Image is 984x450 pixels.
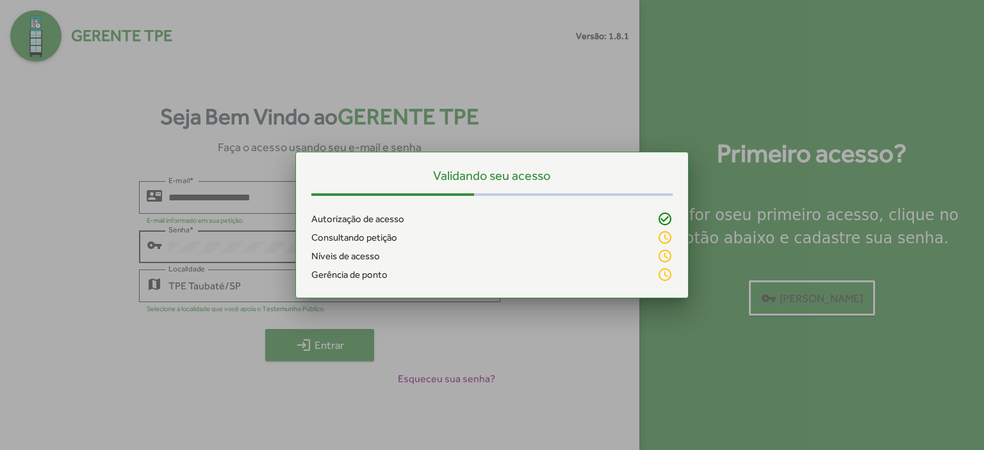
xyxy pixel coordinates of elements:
mat-icon: schedule [657,230,673,245]
span: Consultando petição [311,230,397,245]
span: Níveis de acesso [311,249,380,264]
mat-icon: schedule [657,267,673,282]
mat-icon: check_circle_outline [657,211,673,227]
mat-icon: schedule [657,248,673,264]
span: Gerência de ponto [311,268,388,282]
span: Autorização de acesso [311,212,404,227]
h5: Validando seu acesso [311,168,673,183]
